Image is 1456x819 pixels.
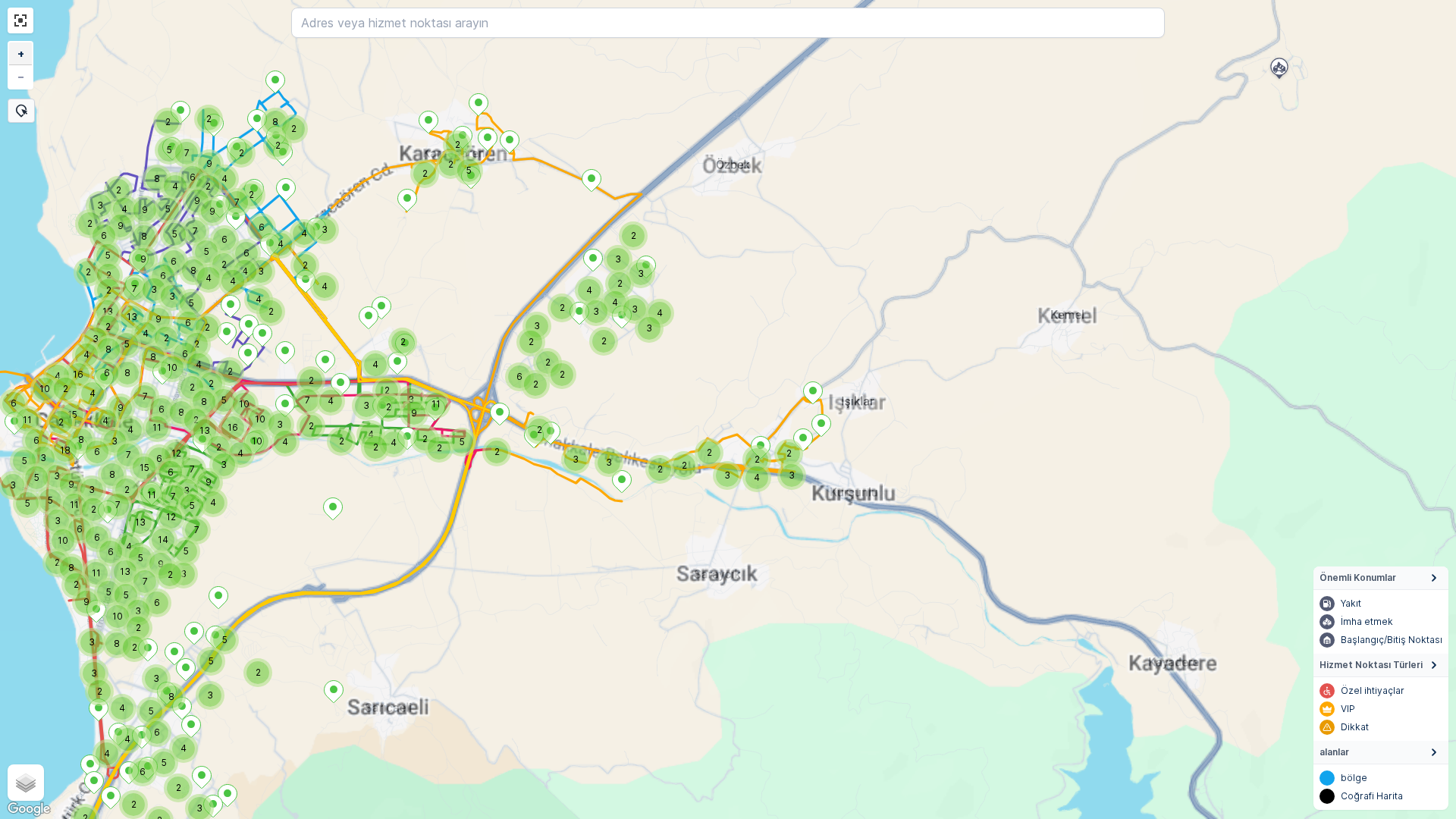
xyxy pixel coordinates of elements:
div: 2 [413,162,422,171]
div: 2 [519,331,542,353]
div: 3 [629,262,652,285]
div: 2 [622,224,631,234]
div: 4 [604,291,613,300]
div: 5 [450,431,473,453]
div: 2 [551,363,560,372]
div: 2 [199,372,209,381]
div: 4 [293,222,315,245]
div: 9 [403,402,412,411]
div: 5 [180,494,203,517]
div: 2 [218,360,227,369]
div: 2 [439,153,462,176]
div: 3 [598,451,607,460]
div: 4 [197,267,220,290]
div: 2 [413,428,436,450]
div: 6 [235,242,258,265]
div: 2 [608,272,631,295]
div: 7 [184,220,206,243]
div: 3 [249,260,272,283]
div: 10 [249,408,258,417]
div: 2 [293,254,303,263]
div: 4 [382,431,405,454]
div: 8 [264,111,287,133]
div: 2 [266,134,289,157]
div: 10 [246,430,268,453]
div: 4 [234,260,256,283]
div: 8 [193,391,202,400]
div: 2 [648,458,671,481]
div: 4 [745,466,755,475]
div: 2 [266,134,275,143]
div: 4 [269,233,278,242]
div: 2 [745,448,755,457]
div: 9 [197,471,206,480]
div: 5 [195,240,204,249]
div: 4 [578,279,601,302]
p: bölge [1341,772,1367,784]
div: 13 [193,419,202,428]
div: 4 [247,288,256,297]
div: 2 [230,142,239,151]
div: 5 [199,650,209,659]
div: 6 [250,216,259,225]
div: 9 [403,402,425,425]
div: 6 [213,228,236,251]
div: 2 [485,441,494,450]
div: 4 [213,168,222,177]
div: 4 [648,302,671,325]
div: 3 [249,260,259,269]
div: 2 [536,351,559,374]
p: Yakıt [1341,598,1361,610]
div: 2 [212,253,221,262]
p: VIP [1341,703,1355,715]
div: 2 [528,419,551,441]
div: 2 [428,437,450,460]
div: 3 [638,317,661,340]
div: 2 [673,454,682,463]
div: 3 [564,448,573,457]
div: 4 [187,353,210,376]
div: 3 [780,464,803,487]
div: 3 [623,298,646,321]
div: 3 [268,413,278,422]
summary: Önemli Konumlar [1313,566,1448,590]
div: 3 [199,684,221,707]
div: 16 [221,416,244,439]
div: 3 [623,298,632,307]
div: 3 [526,315,535,324]
div: 6 [508,366,531,388]
div: 8 [182,259,205,282]
div: 2 [375,379,384,388]
div: 7 [296,389,305,398]
div: 2 [551,363,573,386]
div: 4 [382,431,391,441]
div: 7 [225,191,234,200]
div: 2 [364,436,387,459]
div: 2 [199,372,222,395]
div: 2 [282,118,305,140]
span: Hizmet Noktası Türleri [1319,659,1423,671]
div: 2 [446,133,469,156]
div: 2 [300,369,309,378]
p: Başlangıç/Bitiş Noktası [1341,634,1442,646]
p: Dikkat [1341,721,1369,733]
div: 4 [604,291,626,314]
div: 2 [648,458,657,467]
div: 7 [175,142,198,165]
div: 3 [212,453,221,463]
div: 2 [375,379,398,402]
div: 2 [413,162,436,185]
div: 8 [193,391,215,413]
div: 2 [259,300,282,323]
div: 3 [355,394,364,403]
div: 4 [359,423,369,432]
div: 9 [198,152,207,162]
div: 2 [364,436,373,445]
div: 4 [221,270,244,293]
div: 3 [607,248,616,257]
div: 2 [180,376,203,399]
div: 5 [199,650,222,673]
div: 6 [235,242,244,251]
div: 3 [564,448,587,471]
div: 6 [508,366,517,375]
